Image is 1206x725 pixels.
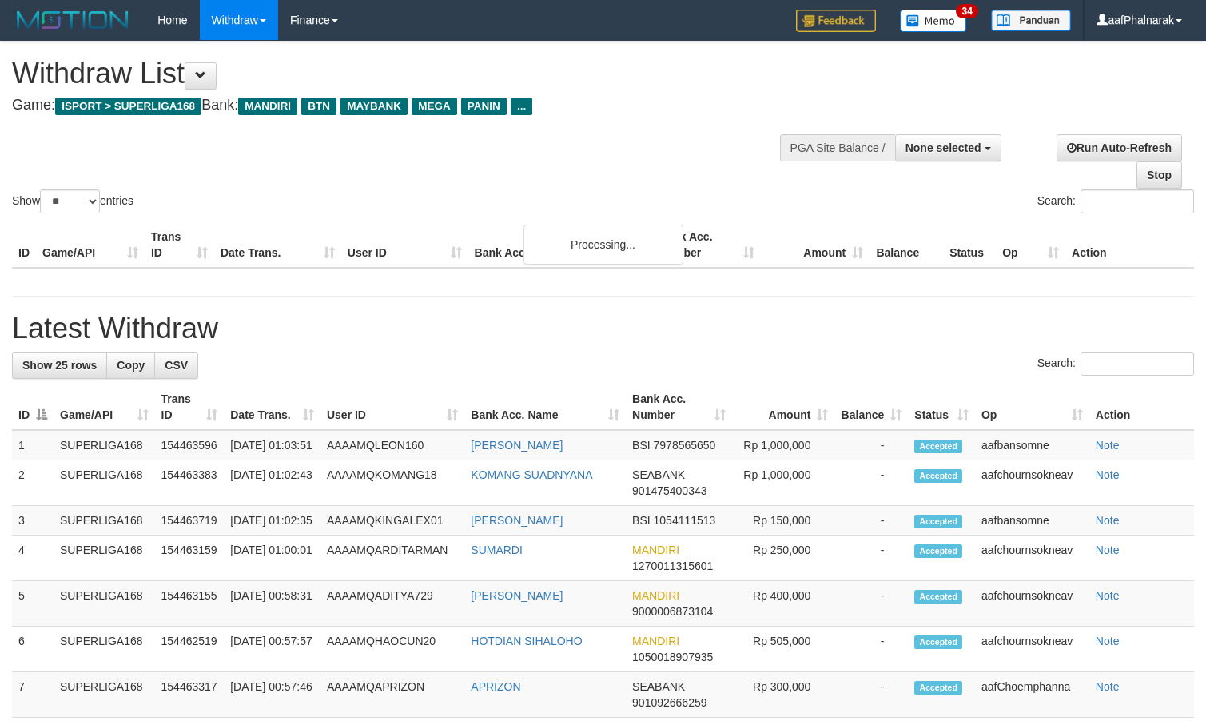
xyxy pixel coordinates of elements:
[12,313,1194,345] h1: Latest Withdraw
[54,627,155,672] td: SUPERLIGA168
[12,536,54,581] td: 4
[12,352,107,379] a: Show 25 rows
[471,439,563,452] a: [PERSON_NAME]
[632,484,706,497] span: Copy 901475400343 to clipboard
[12,8,133,32] img: MOTION_logo.png
[1037,189,1194,213] label: Search:
[154,352,198,379] a: CSV
[732,384,834,430] th: Amount: activate to sort column ascending
[1096,635,1120,647] a: Note
[471,514,563,527] a: [PERSON_NAME]
[908,384,975,430] th: Status: activate to sort column ascending
[320,506,464,536] td: AAAAMQKINGALEX01
[870,222,943,268] th: Balance
[834,460,908,506] td: -
[155,536,225,581] td: 154463159
[632,468,685,481] span: SEABANK
[1096,439,1120,452] a: Note
[654,439,716,452] span: Copy 7978565650 to clipboard
[975,581,1089,627] td: aafchournsokneav
[320,430,464,460] td: AAAAMQLEON160
[1057,134,1182,161] a: Run Auto-Refresh
[155,506,225,536] td: 154463719
[732,581,834,627] td: Rp 400,000
[975,536,1089,581] td: aafchournsokneav
[732,506,834,536] td: Rp 150,000
[732,672,834,718] td: Rp 300,000
[320,672,464,718] td: AAAAMQAPRIZON
[40,189,100,213] select: Showentries
[914,681,962,695] span: Accepted
[55,98,201,115] span: ISPORT > SUPERLIGA168
[632,605,713,618] span: Copy 9000006873104 to clipboard
[1089,384,1194,430] th: Action
[224,460,320,506] td: [DATE] 01:02:43
[1096,514,1120,527] a: Note
[54,460,155,506] td: SUPERLIGA168
[320,460,464,506] td: AAAAMQKOMANG18
[461,98,507,115] span: PANIN
[895,134,1001,161] button: None selected
[1096,468,1120,481] a: Note
[214,222,341,268] th: Date Trans.
[975,384,1089,430] th: Op: activate to sort column ascending
[1096,680,1120,693] a: Note
[341,222,468,268] th: User ID
[412,98,457,115] span: MEGA
[991,10,1071,31] img: panduan.png
[796,10,876,32] img: Feedback.jpg
[36,222,145,268] th: Game/API
[12,384,54,430] th: ID: activate to sort column descending
[523,225,683,265] div: Processing...
[12,189,133,213] label: Show entries
[626,384,732,430] th: Bank Acc. Number: activate to sort column ascending
[224,506,320,536] td: [DATE] 01:02:35
[54,672,155,718] td: SUPERLIGA168
[224,430,320,460] td: [DATE] 01:03:51
[12,222,36,268] th: ID
[914,469,962,483] span: Accepted
[224,672,320,718] td: [DATE] 00:57:46
[301,98,336,115] span: BTN
[732,430,834,460] td: Rp 1,000,000
[155,384,225,430] th: Trans ID: activate to sort column ascending
[320,536,464,581] td: AAAAMQARDITARMAN
[975,627,1089,672] td: aafchournsokneav
[238,98,297,115] span: MANDIRI
[632,589,679,602] span: MANDIRI
[975,430,1089,460] td: aafbansomne
[834,536,908,581] td: -
[834,506,908,536] td: -
[155,627,225,672] td: 154462519
[834,627,908,672] td: -
[780,134,895,161] div: PGA Site Balance /
[1081,352,1194,376] input: Search:
[12,460,54,506] td: 2
[320,627,464,672] td: AAAAMQHAOCUN20
[106,352,155,379] a: Copy
[914,515,962,528] span: Accepted
[732,536,834,581] td: Rp 250,000
[652,222,761,268] th: Bank Acc. Number
[632,635,679,647] span: MANDIRI
[1065,222,1194,268] th: Action
[632,696,706,709] span: Copy 901092666259 to clipboard
[54,581,155,627] td: SUPERLIGA168
[471,544,523,556] a: SUMARDI
[224,384,320,430] th: Date Trans.: activate to sort column ascending
[54,506,155,536] td: SUPERLIGA168
[1081,189,1194,213] input: Search:
[834,430,908,460] td: -
[12,58,788,90] h1: Withdraw List
[12,506,54,536] td: 3
[632,651,713,663] span: Copy 1050018907935 to clipboard
[155,430,225,460] td: 154463596
[914,544,962,558] span: Accepted
[340,98,408,115] span: MAYBANK
[1096,544,1120,556] a: Note
[975,460,1089,506] td: aafchournsokneav
[943,222,996,268] th: Status
[12,581,54,627] td: 5
[761,222,870,268] th: Amount
[464,384,626,430] th: Bank Acc. Name: activate to sort column ascending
